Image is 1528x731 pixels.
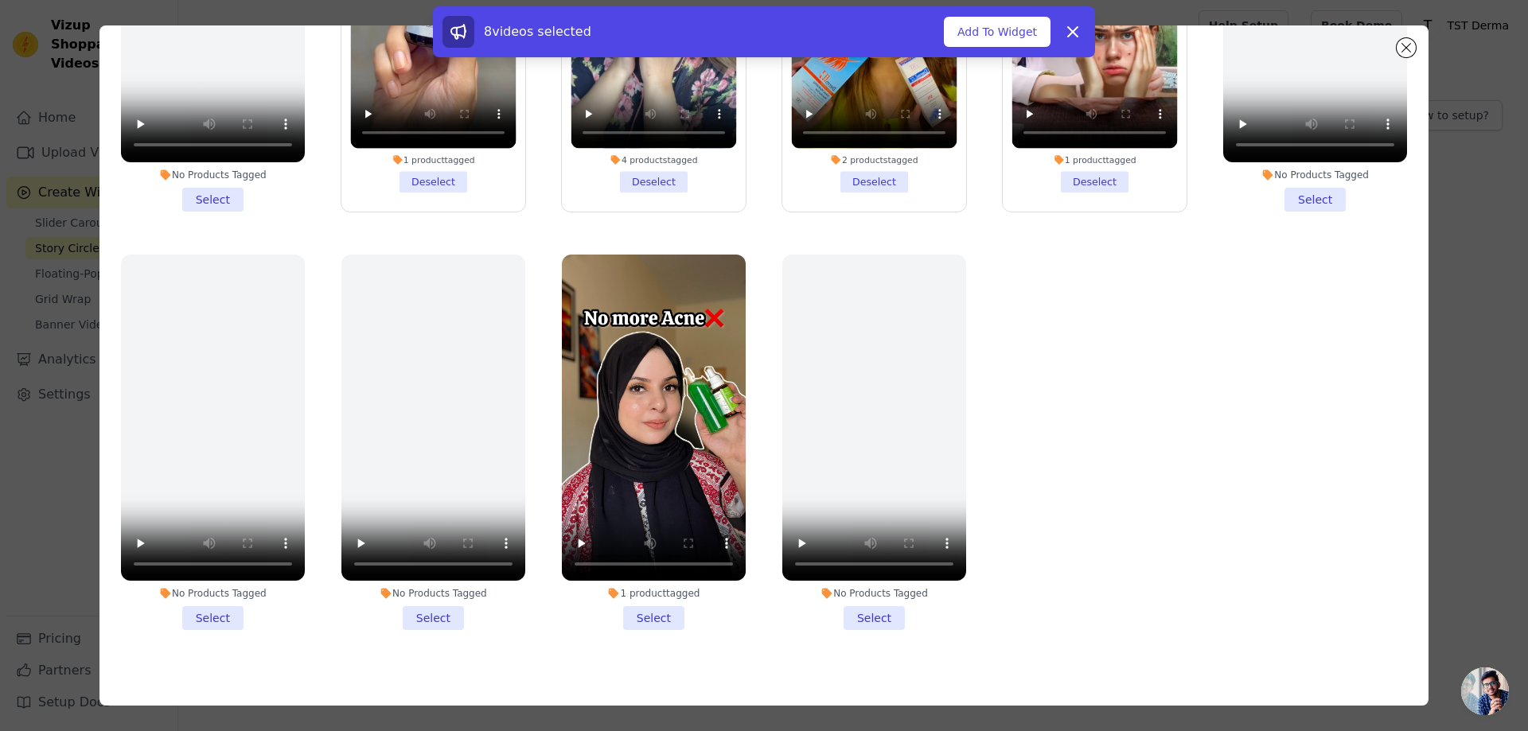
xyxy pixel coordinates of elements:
div: No Products Tagged [121,169,305,181]
div: No Products Tagged [341,587,525,600]
img: tab_domain_overview_orange.svg [46,92,59,105]
div: v 4.0.25 [45,25,78,38]
img: tab_keywords_by_traffic_grey.svg [161,92,173,105]
div: 4 products tagged [571,154,736,165]
div: Domain Overview [64,94,142,104]
span: 8 videos selected [484,24,591,39]
div: 1 product tagged [1012,154,1178,165]
div: 2 products tagged [792,154,957,165]
div: Open chat [1461,667,1509,715]
div: 1 product tagged [350,154,516,165]
div: No Products Tagged [121,587,305,600]
div: 1 product tagged [562,587,746,600]
div: No Products Tagged [1223,169,1407,181]
button: Add To Widget [944,17,1050,47]
div: No Products Tagged [782,587,966,600]
div: Domain: [DOMAIN_NAME] [41,41,175,54]
img: website_grey.svg [25,41,38,54]
img: logo_orange.svg [25,25,38,38]
div: Keywords by Traffic [178,94,263,104]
